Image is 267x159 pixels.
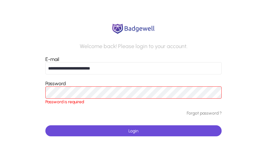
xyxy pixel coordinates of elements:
a: Forgot password ? [187,111,222,116]
label: E-mail [45,56,59,62]
label: Password [45,81,66,86]
p: Welcome back! Please login to your account. [80,43,187,50]
button: Login [45,125,222,136]
span: Login [128,128,139,134]
span: Password is required [45,100,222,105]
img: logo.png [110,23,156,35]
